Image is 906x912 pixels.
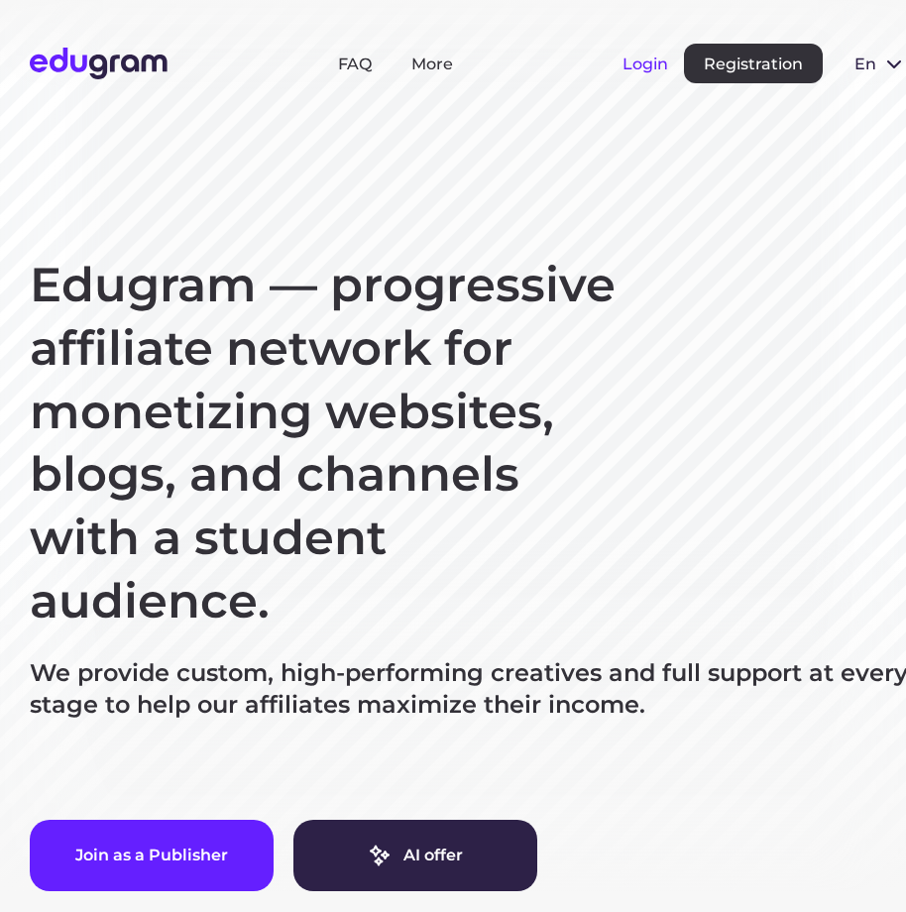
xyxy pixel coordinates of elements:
a: AI offer [293,820,537,891]
button: Registration [684,44,823,83]
a: More [411,55,453,73]
span: en [854,55,874,73]
a: FAQ [338,55,372,73]
h1: Edugram — progressive affiliate network for monetizing websites, blogs, and channels with a stude... [30,254,624,633]
img: Edugram Logo [30,48,168,79]
button: Login [623,55,668,73]
button: Join as a Publisher [30,820,274,891]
